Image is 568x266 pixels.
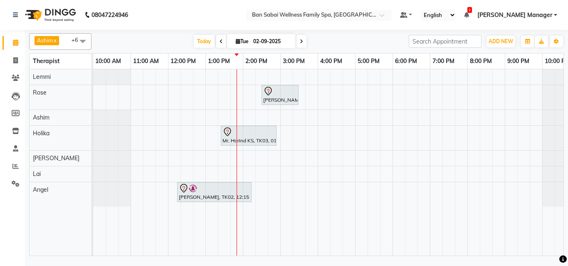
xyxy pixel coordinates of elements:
a: 10:00 AM [93,55,123,67]
span: 2 [467,7,472,13]
div: [PERSON_NAME] [PERSON_NAME] ( Husband [PERSON_NAME] ), TK01, 02:30 PM-03:30 PM, Deep Tissue Massa... [262,86,298,104]
span: Rose [33,89,47,96]
span: Ashim [37,37,53,44]
a: 7:00 PM [430,55,457,67]
span: Lai [33,170,41,178]
a: 5:00 PM [356,55,382,67]
div: [PERSON_NAME], TK02, 12:15 PM-02:15 PM, Swedish Massage (Medium Pressure)-120min [178,183,251,201]
img: logo [21,3,78,27]
input: Search Appointment [409,35,482,48]
a: 6:00 PM [393,55,419,67]
span: Today [194,35,215,48]
span: Holika [33,129,49,137]
a: 1:00 PM [206,55,232,67]
a: 8:00 PM [468,55,494,67]
span: Lemmi [33,73,51,81]
a: 4:00 PM [318,55,344,67]
span: Angel [33,186,48,193]
b: 08047224946 [91,3,128,27]
a: 2 [464,11,469,19]
a: 9:00 PM [505,55,531,67]
div: Mr. Harind KS, TK03, 01:25 PM-02:55 PM, Swedish Massage (Medium Pressure)-90min [222,127,276,144]
a: 11:00 AM [131,55,161,67]
span: +6 [72,37,84,43]
span: Ashim [33,114,49,121]
span: [PERSON_NAME] Manager [477,11,552,20]
span: Tue [234,38,251,44]
a: 3:00 PM [281,55,307,67]
a: 2:00 PM [243,55,269,67]
span: [PERSON_NAME] [33,154,79,162]
span: Therapist [33,57,59,65]
span: ADD NEW [489,38,513,44]
a: x [53,37,57,44]
button: ADD NEW [487,36,515,47]
a: 12:00 PM [168,55,198,67]
input: 2025-09-02 [251,35,292,48]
